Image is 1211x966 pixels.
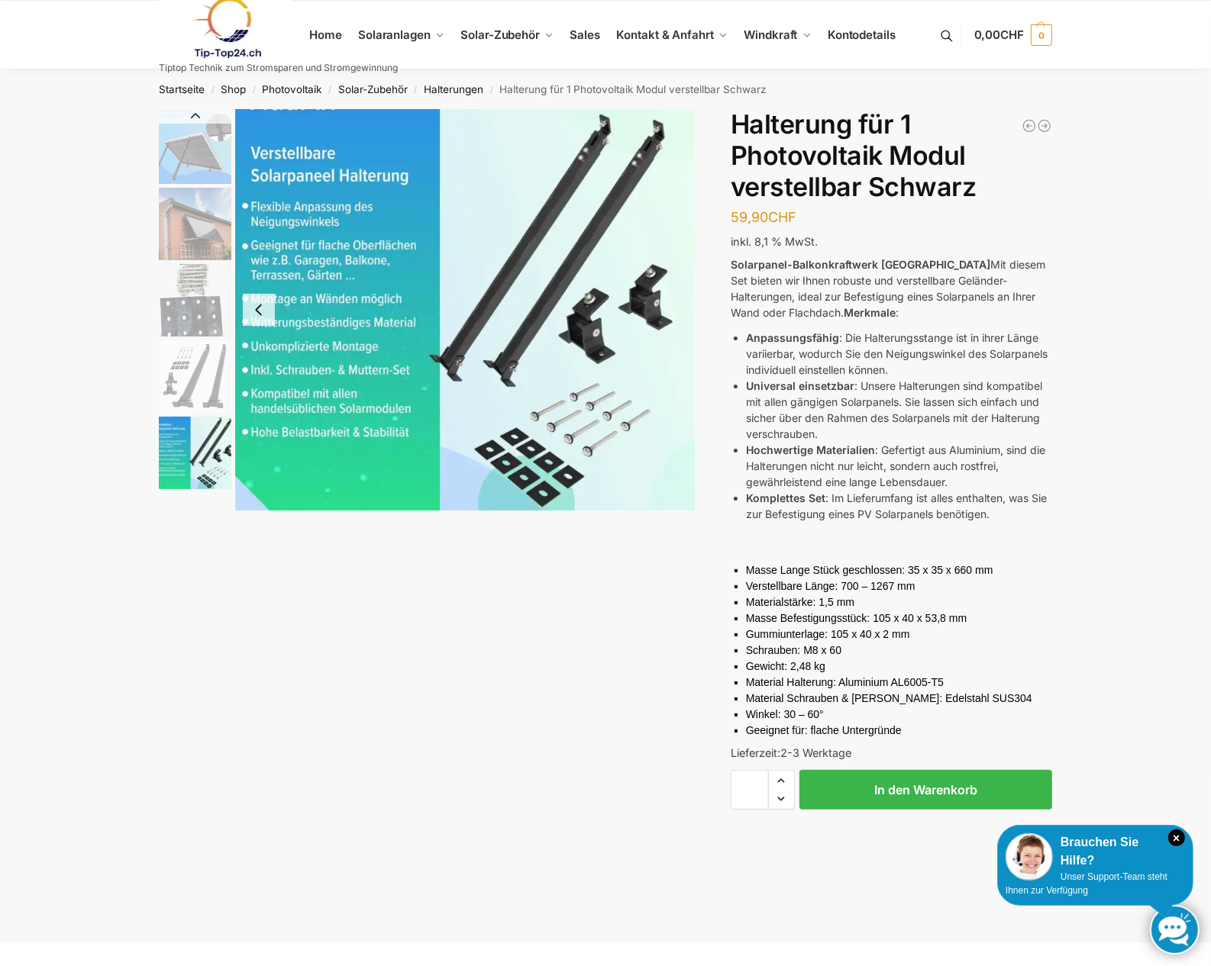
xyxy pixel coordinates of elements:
[1031,24,1052,46] span: 0
[159,63,398,72] p: Tiptop Technik zum Stromsparen und Stromgewinnung
[159,108,231,124] button: Previous slide
[744,27,797,42] span: Windkraft
[155,338,231,414] li: 4 / 5
[610,1,734,69] a: Kontakt & Anfahrt
[159,340,231,413] img: Halterung Lang
[746,490,1052,522] li: : Im Lieferumfang ist alles enthalten, was Sie zur Befestigung eines PV Solarpanels benötigen.
[408,84,424,96] span: /
[159,264,231,336] img: schrauben
[746,594,1052,610] p: Materialstärke: 1,5 mm
[731,258,990,271] strong: Solarpanel-Balkonkraftwerk [GEOGRAPHIC_DATA]
[159,83,205,95] a: Startseite
[746,642,1052,658] p: Schrauben: M8 x 60
[263,83,322,95] a: Photovoltaik
[564,1,606,69] a: Sales
[352,1,450,69] a: Solaranlagen
[769,789,794,809] span: Reduce quantity
[728,819,1055,907] iframe: Sicherer Rahmen für schnelle Bezahlvorgänge
[746,610,1052,626] p: Masse Befestigungsstück: 105 x 40 x 53,8 mm
[731,209,796,225] bdi: 59,90
[338,83,408,95] a: Solar-Zubehör
[746,331,839,344] strong: Anpassungsfähig
[159,417,231,489] img: Teleskophalterung Schwarz
[738,1,818,69] a: Windkraft
[746,658,1052,675] p: Gewicht: 2,48 kg
[1000,27,1024,42] span: CHF
[974,27,1024,42] span: 0,00
[1006,871,1167,896] span: Unser Support-Team steht Ihnen zur Verfügung
[155,185,231,262] li: 2 / 5
[746,562,1052,578] p: Masse Lange Stück geschlossen: 35 x 35 x 660 mm
[1006,833,1185,870] div: Brauchen Sie Hilfe?
[974,12,1052,58] a: 0,00CHF 0
[746,723,1052,739] p: Geeignet für: flache Untergründe
[746,443,875,456] strong: Hochwertige Materialien
[780,746,851,759] span: 2-3 Werktage
[731,235,818,248] span: inkl. 8,1 % MwSt.
[1022,118,1037,134] a: Halterung für 2 Photovoltaikmodule verstellbar
[246,84,262,96] span: /
[159,109,231,184] img: solarpaneel Halterung Wand Lang Schwarz
[235,109,695,510] img: Teleskophalterung Schwarz
[746,379,854,392] strong: Universal einsetzbar
[799,770,1052,810] button: In den Warenkorb
[731,746,851,759] span: Lieferzeit:
[768,209,796,225] span: CHF
[731,256,1052,320] p: Mit diesem Set bieten wir Ihnen robuste und verstellbare Geländer-Halterungen, ideal zur Befestig...
[746,707,1052,723] p: Winkel: 30 – 60°
[424,83,483,95] a: Halterungen
[1168,829,1185,846] i: Schließen
[221,83,246,95] a: Shop
[1006,833,1053,881] img: Customer service
[822,1,902,69] a: Kontodetails
[155,414,231,491] li: 5 / 5
[358,27,431,42] span: Solaranlagen
[746,626,1052,642] p: Gummiunterlage: 105 x 40 x 2 mm
[205,84,221,96] span: /
[746,378,1052,442] li: : Unsere Halterungen sind kompatibel mit allen gängigen Solarpanels. Sie lassen sich einfach und ...
[132,69,1080,109] nav: Breadcrumb
[828,27,896,42] span: Kontodetails
[570,27,601,42] span: Sales
[844,306,896,319] strong: Merkmale
[746,330,1052,378] li: : Die Halterungsstange ist in ihrer Länge variierbar, wodurch Sie den Neigungswinkel des Solarpan...
[483,84,499,96] span: /
[235,109,695,510] li: 5 / 5
[243,294,275,326] button: Previous slide
[731,770,769,810] input: Produktmenge
[1037,118,1052,134] a: Dachmontage-Set für 2 Solarmodule
[746,675,1052,691] p: Material Halterung: Aluminium AL6005-T5
[454,1,560,69] a: Solar-Zubehör
[746,491,825,504] strong: Komplettes Set
[460,27,540,42] span: Solar-Zubehör
[746,442,1052,490] li: : Gefertigt aus Aluminium, sind die Halterungen nicht nur leicht, sondern auch rostfrei, gewährle...
[746,691,1052,707] p: Material Schrauben & [PERSON_NAME]: Edelstahl SUS304
[155,109,231,185] li: 1 / 5
[159,188,231,260] img: Wandbefestigung
[155,262,231,338] li: 3 / 5
[746,578,1052,594] p: Verstellbare Länge: 700 – 1267 mm
[731,109,1052,202] h1: Halterung für 1 Photovoltaik Modul verstellbar Schwarz
[322,84,338,96] span: /
[617,27,714,42] span: Kontakt & Anfahrt
[769,771,794,791] span: Increase quantity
